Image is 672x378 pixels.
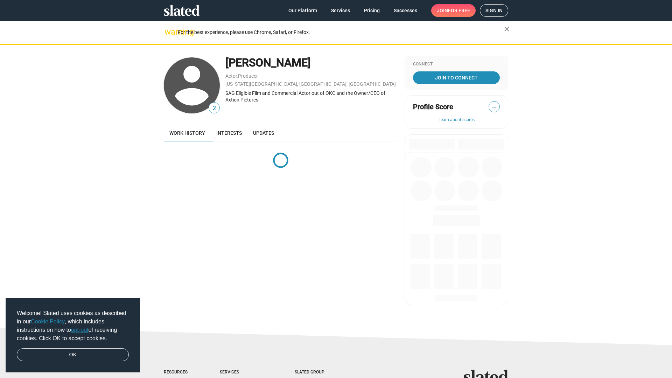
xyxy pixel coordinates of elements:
a: Actor [225,73,237,79]
span: 2 [209,104,219,113]
mat-icon: close [503,25,511,33]
a: dismiss cookie message [17,348,129,362]
span: — [489,103,499,112]
a: [US_STATE][GEOGRAPHIC_DATA], [GEOGRAPHIC_DATA], [GEOGRAPHIC_DATA] [225,81,396,87]
div: [PERSON_NAME] [225,55,398,70]
span: Profile Score [413,102,453,112]
div: cookieconsent [6,298,140,373]
a: Sign in [480,4,508,17]
div: Services [220,370,267,375]
span: Pricing [364,4,380,17]
span: Join [437,4,470,17]
div: For the best experience, please use Chrome, Safari, or Firefox. [178,28,504,37]
span: Work history [169,130,205,136]
span: Sign in [485,5,503,16]
a: Join To Connect [413,71,500,84]
span: Services [331,4,350,17]
span: Successes [394,4,417,17]
div: SAG Eligible Film and Commercial Actor out of OKC and the Owner/CEO of Axtion Pictures. [225,90,398,103]
div: Connect [413,62,500,67]
span: Updates [253,130,274,136]
span: Our Platform [288,4,317,17]
span: Interests [216,130,242,136]
a: Joinfor free [431,4,476,17]
span: Join To Connect [414,71,498,84]
a: Updates [247,125,280,141]
span: Welcome! Slated uses cookies as described in our , which includes instructions on how to of recei... [17,309,129,343]
a: opt-out [71,327,89,333]
mat-icon: warning [164,28,173,36]
a: Pricing [358,4,385,17]
a: Producer [238,73,258,79]
div: Resources [164,370,192,375]
div: Slated Group [295,370,342,375]
a: Successes [388,4,423,17]
button: Learn about scores [413,117,500,123]
span: for free [448,4,470,17]
a: Work history [164,125,211,141]
a: Cookie Policy [31,318,65,324]
a: Interests [211,125,247,141]
a: Services [325,4,356,17]
span: , [237,75,238,78]
a: Our Platform [283,4,323,17]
